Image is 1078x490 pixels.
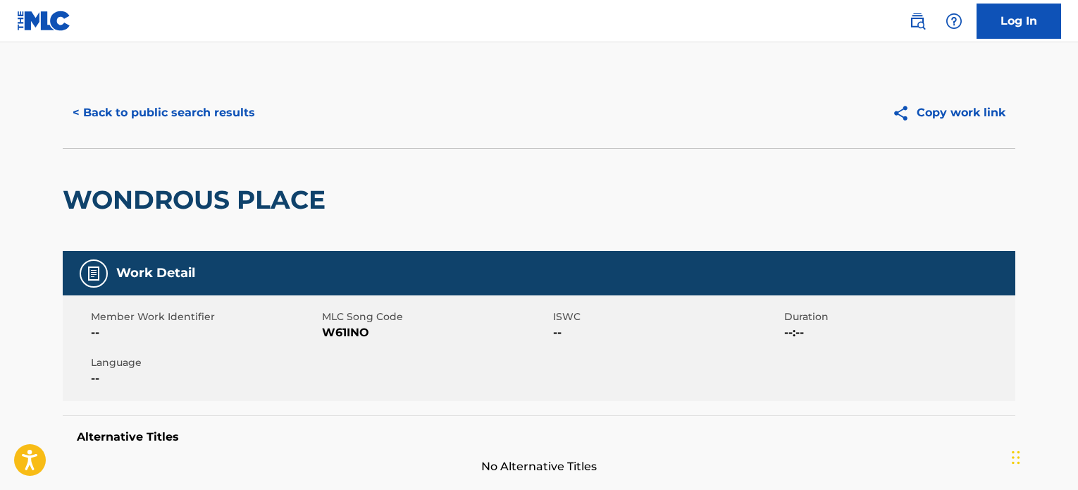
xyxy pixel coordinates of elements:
span: Language [91,355,318,370]
span: No Alternative Titles [63,458,1015,475]
img: MLC Logo [17,11,71,31]
img: search [909,13,926,30]
button: < Back to public search results [63,95,265,130]
h5: Work Detail [116,265,195,281]
span: -- [91,370,318,387]
h5: Alternative Titles [77,430,1001,444]
div: Help [940,7,968,35]
img: Copy work link [892,104,917,122]
img: help [946,13,962,30]
span: MLC Song Code [322,310,550,324]
button: Copy work link [882,95,1015,130]
h2: WONDROUS PLACE [63,184,333,216]
img: Work Detail [85,265,102,282]
a: Public Search [903,7,931,35]
span: ISWC [553,310,781,324]
span: --:-- [784,324,1012,341]
span: Member Work Identifier [91,310,318,324]
a: Log In [977,4,1061,39]
span: Duration [784,310,1012,324]
span: -- [91,324,318,341]
iframe: Chat Widget [1008,422,1078,490]
span: W61INO [322,324,550,341]
span: -- [553,324,781,341]
div: Drag [1012,436,1020,479]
